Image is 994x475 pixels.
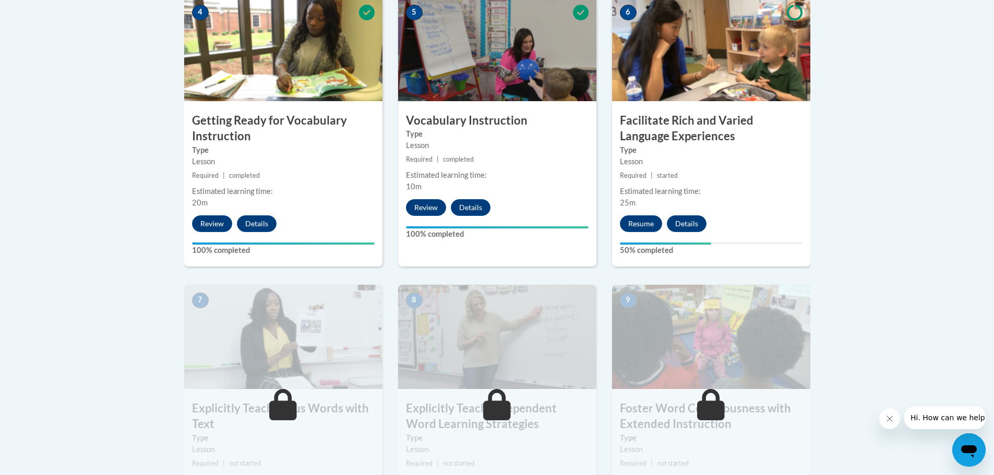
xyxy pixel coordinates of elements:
button: Details [451,199,490,216]
label: Type [192,144,375,156]
div: Estimated learning time: [620,186,803,197]
div: Lesson [192,444,375,455]
span: | [223,172,225,179]
span: Required [192,459,219,467]
span: 6 [620,5,637,20]
h3: Explicitly Teach Focus Words with Text [184,400,382,433]
h3: Getting Ready for Vocabulary Instruction [184,113,382,145]
button: Details [237,215,277,232]
div: Estimated learning time: [192,186,375,197]
iframe: Button to launch messaging window [952,433,986,467]
label: Type [406,128,589,140]
img: Course Image [184,285,382,389]
h3: Vocabulary Instruction [398,113,596,129]
button: Details [667,215,706,232]
div: Your progress [192,242,375,245]
label: Type [192,432,375,444]
label: Type [620,432,803,444]
span: Required [406,155,433,163]
span: not started [657,459,689,467]
button: Review [192,215,232,232]
span: not started [229,459,261,467]
span: | [437,155,439,163]
span: completed [229,172,260,179]
button: Resume [620,215,662,232]
iframe: Close message [879,408,900,429]
label: Type [406,432,589,444]
span: 8 [406,293,423,308]
span: Required [406,459,433,467]
div: Your progress [620,242,711,245]
span: 10m [406,182,422,191]
div: Lesson [192,156,375,167]
span: completed [443,155,474,163]
span: | [223,459,225,467]
iframe: Message from company [904,406,986,429]
img: Course Image [612,285,810,389]
span: Hi. How can we help? [6,7,85,16]
span: | [651,459,653,467]
button: Review [406,199,446,216]
div: Lesson [620,444,803,455]
span: 5 [406,5,423,20]
span: Required [192,172,219,179]
div: Lesson [406,140,589,151]
h3: Facilitate Rich and Varied Language Experiences [612,113,810,145]
div: Estimated learning time: [406,169,589,181]
label: 100% completed [406,228,589,240]
span: 4 [192,5,209,20]
span: 20m [192,198,208,207]
span: 7 [192,293,209,308]
span: | [437,459,439,467]
span: 9 [620,293,637,308]
span: Required [620,172,646,179]
span: not started [443,459,475,467]
h3: Foster Word Consciousness with Extended Instruction [612,400,810,433]
label: 100% completed [192,245,375,256]
span: started [657,172,678,179]
img: Course Image [398,285,596,389]
span: 25m [620,198,636,207]
label: Type [620,144,803,156]
div: Your progress [406,226,589,228]
div: Lesson [406,444,589,455]
h3: Explicitly Teach Independent Word Learning Strategies [398,400,596,433]
div: Lesson [620,156,803,167]
span: Required [620,459,646,467]
span: | [651,172,653,179]
label: 50% completed [620,245,803,256]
